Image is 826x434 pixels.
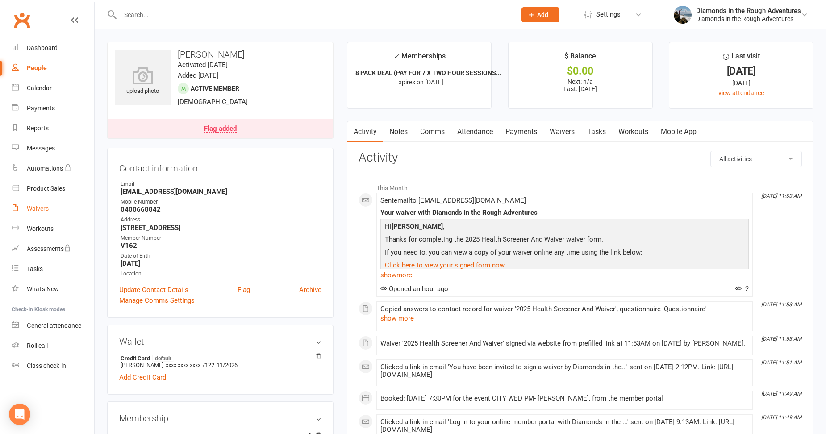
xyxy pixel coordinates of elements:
a: Class kiosk mode [12,356,94,376]
a: Flag [238,284,250,295]
a: Waivers [543,121,581,142]
div: Automations [27,165,63,172]
a: Automations [12,159,94,179]
time: Added [DATE] [178,71,218,79]
div: Clicked a link in email 'Log in to your online member portal with Diamonds in the ...' sent on [D... [380,418,749,434]
div: Waiver '2025 Health Screener And Waiver' signed via website from prefilled link at 11:53AM on [DA... [380,340,749,347]
p: Thanks for completing the 2025 Health Screener And Waiver waiver form. [383,234,747,247]
a: General attendance kiosk mode [12,316,94,336]
span: Settings [596,4,621,25]
a: Waivers [12,199,94,219]
a: Product Sales [12,179,94,199]
span: Opened an hour ago [380,285,448,293]
div: Copied answers to contact record for waiver '2025 Health Screener And Waiver', questionnaire 'Que... [380,305,749,313]
a: Dashboard [12,38,94,58]
a: Add Credit Card [119,372,166,383]
li: [PERSON_NAME] [119,353,321,370]
strong: 8 PACK DEAL (PAY FOR 7 X TWO HOUR SESSIONS... [355,69,501,76]
a: Messages [12,138,94,159]
div: Payments [27,104,55,112]
a: Comms [414,121,451,142]
p: Hi , [383,221,747,234]
div: Dashboard [27,44,58,51]
div: Member Number [121,234,321,242]
button: Add [521,7,559,22]
a: show more [380,269,749,281]
div: Diamonds in the Rough Adventures [696,7,801,15]
div: Waivers [27,205,49,212]
a: Workouts [12,219,94,239]
i: ✓ [393,52,399,61]
div: Roll call [27,342,48,349]
div: Calendar [27,84,52,92]
i: [DATE] 11:49 AM [761,391,801,397]
div: Class check-in [27,362,66,369]
div: $0.00 [517,67,644,76]
a: Roll call [12,336,94,356]
div: Product Sales [27,185,65,192]
strong: V162 [121,242,321,250]
span: 2 [735,285,749,293]
div: $ Balance [564,50,596,67]
div: Reports [27,125,49,132]
h3: Membership [119,413,321,423]
div: Email [121,180,321,188]
i: [DATE] 11:49 AM [761,414,801,421]
div: Messages [27,145,55,152]
div: Address [121,216,321,224]
div: Your waiver with Diamonds in the Rough Adventures [380,209,749,217]
a: view attendance [718,89,764,96]
a: Manage Comms Settings [119,295,195,306]
i: [DATE] 11:53 AM [761,193,801,199]
span: xxxx xxxx xxxx 7122 [166,362,214,368]
h3: Activity [359,151,802,165]
div: Flag added [204,125,237,133]
i: [DATE] 11:53 AM [761,301,801,308]
a: Tasks [581,121,612,142]
a: Update Contact Details [119,284,188,295]
div: Workouts [27,225,54,232]
h3: Contact information [119,160,321,173]
div: Assessments [27,245,71,252]
a: Tasks [12,259,94,279]
a: Clubworx [11,9,33,31]
a: Archive [299,284,321,295]
h3: Wallet [119,337,321,346]
a: Attendance [451,121,499,142]
a: Assessments [12,239,94,259]
i: [DATE] 11:53 AM [761,336,801,342]
a: Workouts [612,121,655,142]
strong: [STREET_ADDRESS] [121,224,321,232]
div: Clicked a link in email 'You have been invited to sign a waiver by Diamonds in the...' sent on [D... [380,363,749,379]
a: People [12,58,94,78]
a: Payments [499,121,543,142]
div: Location [121,270,321,278]
a: Activity [347,121,383,142]
span: Sent email to [EMAIL_ADDRESS][DOMAIN_NAME] [380,196,526,204]
div: People [27,64,47,71]
span: Active member [191,85,239,92]
p: Next: n/a Last: [DATE] [517,78,644,92]
p: If you need to, you can view a copy of your waiver online any time using the link below: [383,247,747,260]
a: Mobile App [655,121,703,142]
span: [DEMOGRAPHIC_DATA] [178,98,248,106]
a: Notes [383,121,414,142]
div: Tasks [27,265,43,272]
input: Search... [117,8,510,21]
div: Open Intercom Messenger [9,404,30,425]
a: What's New [12,279,94,299]
div: [DATE] [677,67,805,76]
img: thumb_image1543975352.png [674,6,692,24]
div: General attendance [27,322,81,329]
div: Memberships [393,50,446,67]
strong: [EMAIL_ADDRESS][DOMAIN_NAME] [121,188,321,196]
time: Activated [DATE] [178,61,228,69]
strong: [PERSON_NAME] [392,222,443,230]
div: Booked: [DATE] 7:30PM for the event CITY WED PM- [PERSON_NAME], from the member portal [380,395,749,402]
button: show more [380,313,414,324]
strong: [DATE] [121,259,321,267]
div: [DATE] [677,78,805,88]
span: Add [537,11,548,18]
span: default [152,355,174,362]
div: Diamonds in the Rough Adventures [696,15,801,23]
